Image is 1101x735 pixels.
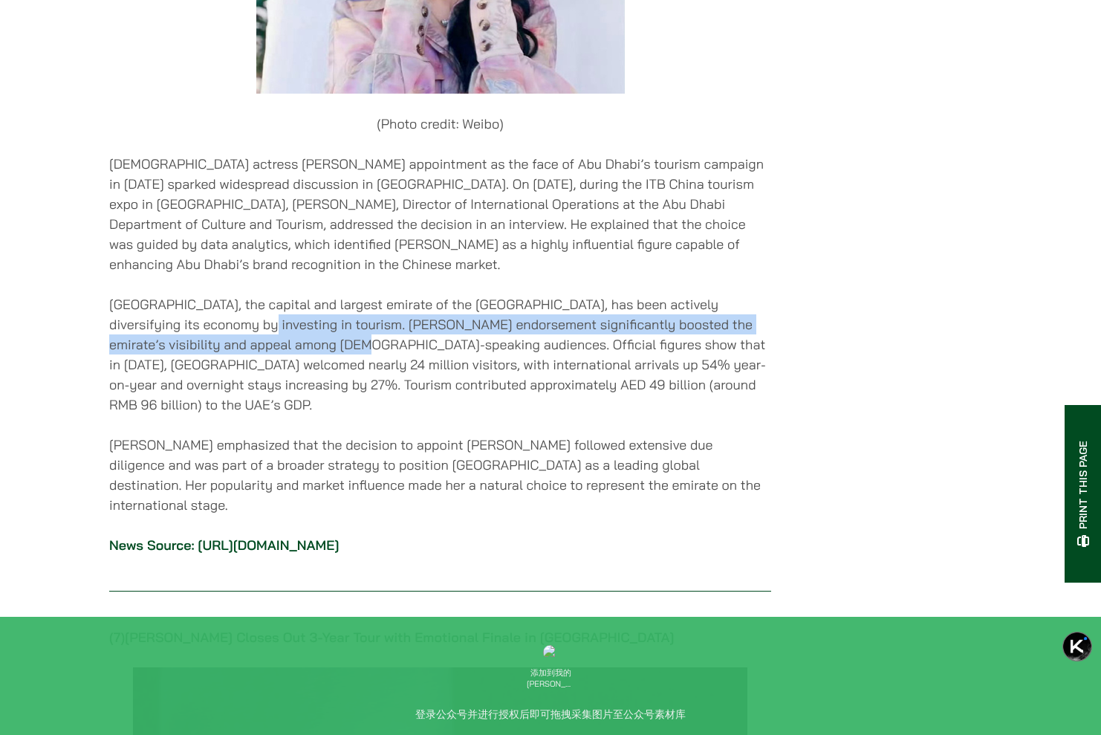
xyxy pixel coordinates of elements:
[109,154,771,274] p: [DEMOGRAPHIC_DATA] actress [PERSON_NAME] appointment as the face of Abu Dhabi’s tourism campaign ...
[198,537,339,554] a: [URL][DOMAIN_NAME]
[109,435,771,515] p: [PERSON_NAME] emphasized that the decision to appoint [PERSON_NAME] followed extensive due dilige...
[109,294,771,415] p: [GEOGRAPHIC_DATA], the capital and largest emirate of the [GEOGRAPHIC_DATA], has been actively di...
[109,537,195,554] strong: News Source:
[109,114,771,134] p: (Photo credit: Weibo)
